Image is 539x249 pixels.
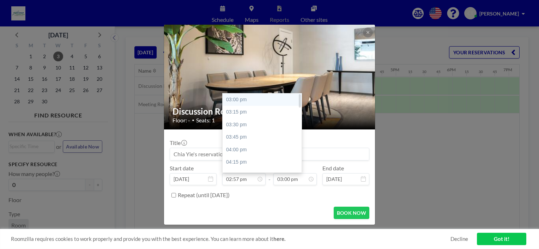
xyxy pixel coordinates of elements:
span: Roomzilla requires cookies to work properly and provide you with the best experience. You can lea... [11,236,450,242]
label: Title [170,139,186,146]
div: 04:15 pm [223,156,305,169]
a: Got it! [477,233,526,245]
span: - [268,167,271,183]
h2: Discussion Room [172,106,367,117]
span: • [192,117,194,123]
div: 03:00 pm [223,93,305,106]
label: Repeat (until [DATE]) [178,192,230,199]
div: 03:30 pm [223,119,305,131]
div: 04:30 pm [223,169,305,181]
span: Floor: - [172,117,190,124]
img: 537.jpg [164,6,376,147]
a: here. [273,236,285,242]
div: 03:15 pm [223,106,305,119]
label: End date [322,165,344,172]
div: 04:00 pm [223,144,305,156]
div: 03:45 pm [223,131,305,144]
input: Chia Yie's reservation [170,148,369,160]
span: Seats: 1 [196,117,215,124]
button: BOOK NOW [334,207,369,219]
a: Decline [450,236,468,242]
label: Start date [170,165,194,172]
